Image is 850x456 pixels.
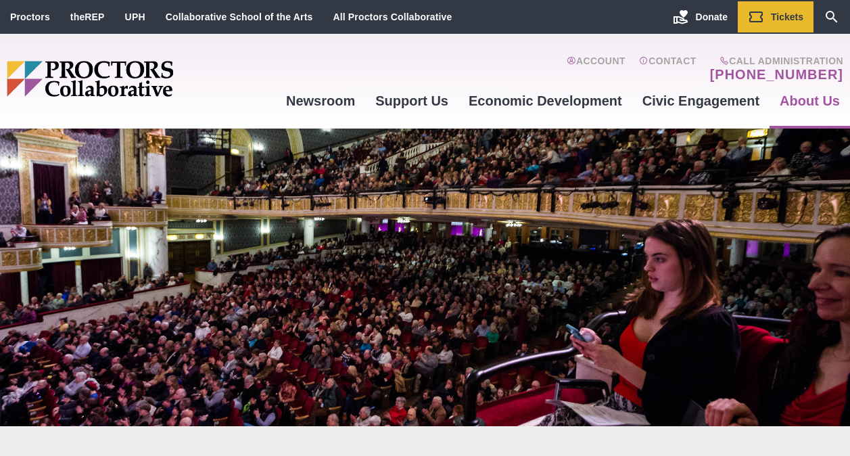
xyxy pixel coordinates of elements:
[738,1,813,32] a: Tickets
[639,55,696,83] a: Contact
[125,12,145,22] a: UPH
[10,12,50,22] a: Proctors
[70,12,105,22] a: theREP
[771,12,803,22] span: Tickets
[813,1,850,32] a: Search
[7,61,276,97] img: Proctors logo
[458,83,632,119] a: Economic Development
[710,66,843,83] a: [PHONE_NUMBER]
[567,55,625,83] a: Account
[770,83,850,119] a: About Us
[365,83,458,119] a: Support Us
[276,83,365,119] a: Newsroom
[696,12,728,22] span: Donate
[632,83,770,119] a: Civic Engagement
[333,12,452,22] a: All Proctors Collaborative
[166,12,313,22] a: Collaborative School of the Arts
[663,1,738,32] a: Donate
[706,55,843,66] span: Call Administration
